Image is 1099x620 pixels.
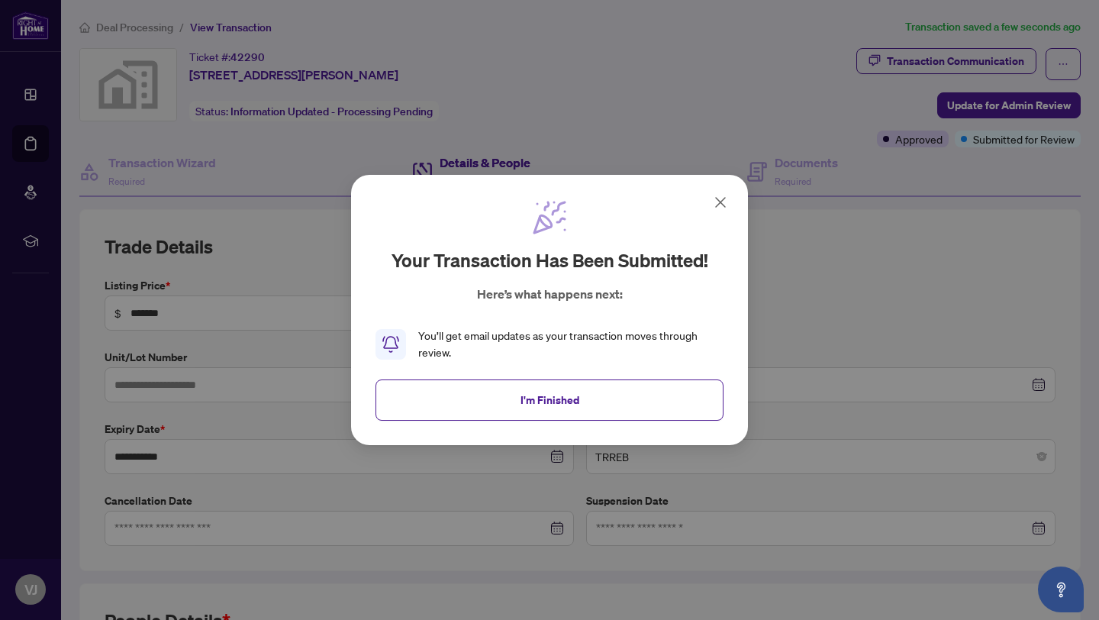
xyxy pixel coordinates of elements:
[1038,567,1084,612] button: Open asap
[418,328,724,361] div: You’ll get email updates as your transaction moves through review.
[477,285,623,303] p: Here’s what happens next:
[392,248,708,273] h2: Your transaction has been submitted!
[375,379,724,421] button: I'm Finished
[520,388,579,412] span: I'm Finished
